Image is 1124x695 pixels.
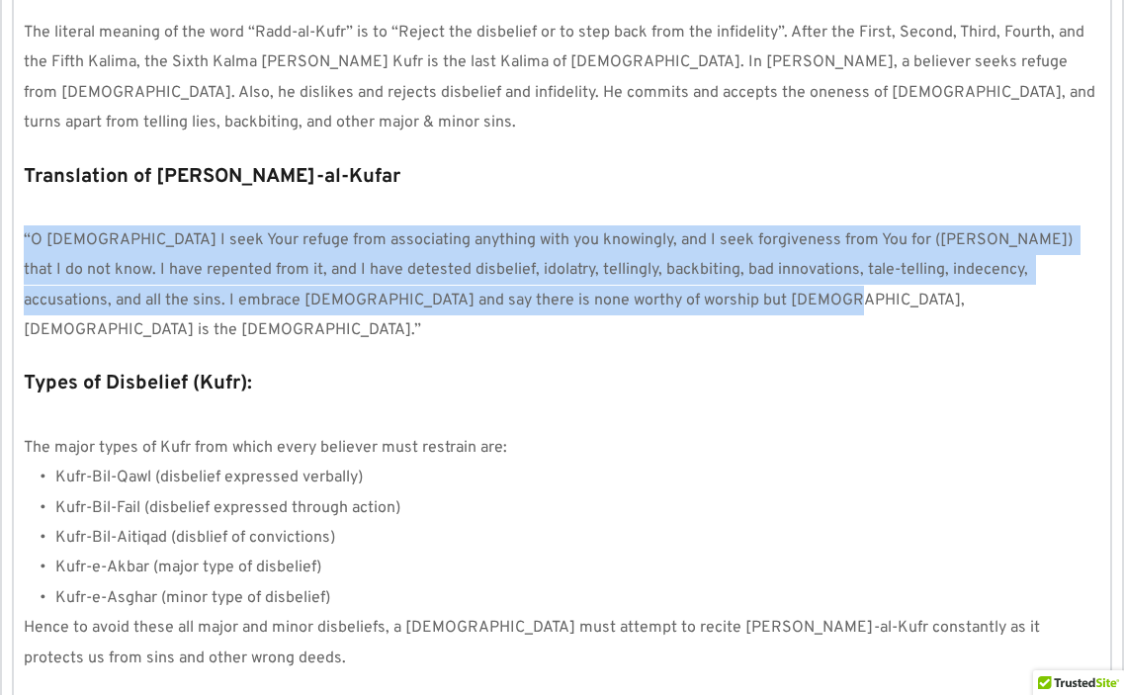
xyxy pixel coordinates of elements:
[24,371,252,396] strong: Types of Disbelief (Kufr):
[55,588,330,608] span: Kufr-e-Asghar (minor type of disbelief)
[24,230,1077,340] span: “O [DEMOGRAPHIC_DATA] I seek Your refuge from associating anything with you knowingly, and I seek...
[24,618,1044,667] span: Hence to avoid these all major and minor disbeliefs, a [DEMOGRAPHIC_DATA] must attempt to recite ...
[55,498,400,518] span: Kufr-Bil-Fail (disbelief expressed through action)
[55,558,321,577] span: Kufr-e-Akbar (major type of disbelief)
[24,164,400,190] strong: Translation of [PERSON_NAME]-al-Kufar
[55,468,363,487] span: Kufr-Bil-Qawl (disbelief expressed verbally)
[55,528,335,548] span: Kufr-Bil-Aitiqad (disblief of convictions)
[24,23,1099,132] span: The literal meaning of the word “Radd-al-Kufr” is to “Reject the disbelief or to step back from t...
[24,438,507,458] span: The major types of Kufr from which every believer must restrain are:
